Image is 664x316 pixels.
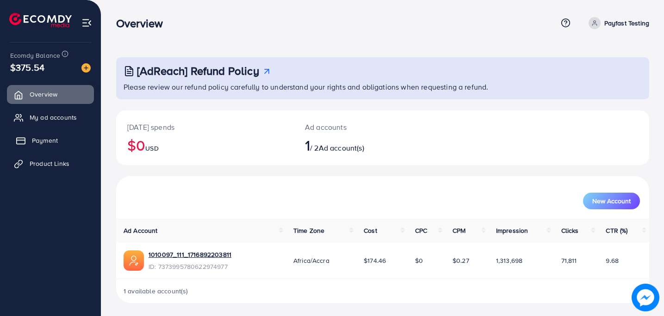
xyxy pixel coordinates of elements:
span: Africa/Accra [293,256,329,265]
span: Cost [364,226,377,235]
span: 71,811 [561,256,577,265]
a: 1010097_111_1716892203811 [149,250,231,259]
span: 1 [305,134,310,156]
span: Impression [496,226,528,235]
span: My ad accounts [30,113,77,122]
a: My ad accounts [7,108,94,127]
span: CPC [415,226,427,235]
a: Product Links [7,154,94,173]
h3: Overview [116,17,170,30]
img: ic-ads-acc.e4c84228.svg [124,250,144,271]
a: Payfast Testing [585,17,649,29]
h2: / 2 [305,136,416,154]
span: $0.27 [453,256,469,265]
img: image [632,284,659,311]
img: logo [9,13,72,27]
span: Payment [32,136,58,145]
img: image [81,63,91,73]
a: Overview [7,85,94,103]
span: 9.68 [606,256,619,265]
p: [DATE] spends [127,122,283,133]
h3: [AdReach] Refund Policy [137,64,259,78]
span: $0 [415,256,423,265]
span: Overview [30,90,57,99]
p: Please review our refund policy carefully to understand your rights and obligations when requesti... [124,81,644,92]
span: USD [145,144,158,153]
a: Payment [7,131,94,150]
span: $174.46 [364,256,386,265]
h2: $0 [127,136,283,154]
span: Time Zone [293,226,324,235]
span: 1,313,698 [496,256,522,265]
span: Ad Account [124,226,158,235]
button: New Account [583,193,640,209]
span: 1 available account(s) [124,286,188,296]
img: menu [81,18,92,28]
span: New Account [592,198,631,204]
span: ID: 7373995780622974977 [149,262,231,271]
span: Clicks [561,226,579,235]
p: Payfast Testing [604,18,649,29]
span: Ad account(s) [319,143,364,153]
span: Ecomdy Balance [10,51,60,60]
p: Ad accounts [305,122,416,133]
span: CTR (%) [606,226,627,235]
span: $375.54 [10,61,44,74]
span: CPM [453,226,465,235]
span: Product Links [30,159,69,168]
